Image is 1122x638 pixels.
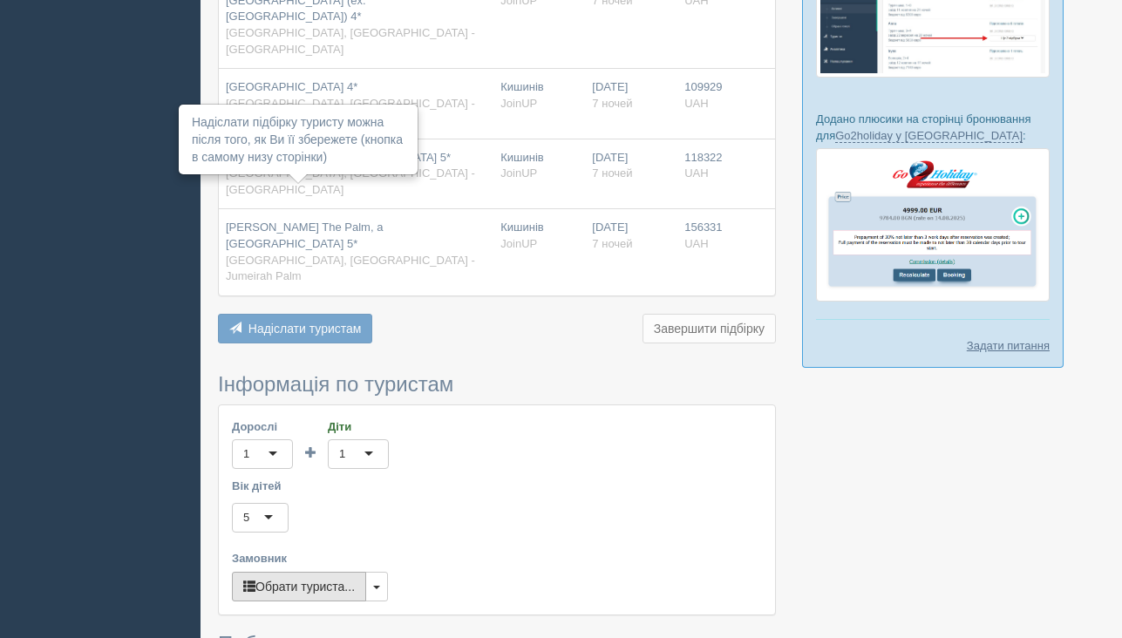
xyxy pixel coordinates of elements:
span: 156331 [684,221,722,234]
div: Кишинів [500,79,578,112]
a: Go2holiday у [GEOGRAPHIC_DATA] [835,129,1023,143]
label: Вік дітей [232,478,762,494]
label: Діти [328,418,389,435]
div: 1 [339,445,345,463]
div: [DATE] [592,79,670,112]
span: UAH [684,237,708,250]
div: Кишинів [500,150,578,182]
label: Замовник [232,550,762,567]
div: 1 [243,445,249,463]
span: UAH [684,166,708,180]
span: JoinUP [500,237,537,250]
label: Дорослі [232,418,293,435]
button: Завершити підбірку [643,314,776,343]
div: [DATE] [592,150,670,182]
span: 118322 [684,151,722,164]
span: [GEOGRAPHIC_DATA], [GEOGRAPHIC_DATA] - [GEOGRAPHIC_DATA] [226,97,475,126]
img: go2holiday-proposal-for-travel-agency.png [816,148,1050,302]
h3: Інформація по туристам [218,373,776,396]
span: [GEOGRAPHIC_DATA], [GEOGRAPHIC_DATA] - [GEOGRAPHIC_DATA] [226,166,475,196]
div: Надіслати підбірку туристу можна після того, як Ви її збережете (кнопка в самому низу сторінки) [180,105,417,173]
button: Обрати туриста... [232,572,366,601]
span: [GEOGRAPHIC_DATA], [GEOGRAPHIC_DATA] - [GEOGRAPHIC_DATA] [226,26,475,56]
p: Додано плюсики на сторінці бронювання для : [816,111,1050,144]
span: Надіслати туристам [248,322,362,336]
span: 7 ночей [592,166,632,180]
a: Задати питання [967,337,1050,354]
span: JoinUP [500,166,537,180]
div: 5 [243,509,249,526]
span: UAH [684,97,708,110]
span: JoinUP [500,97,537,110]
button: Надіслати туристам [218,314,372,343]
span: [GEOGRAPHIC_DATA], [GEOGRAPHIC_DATA] - Jumeirah Palm [226,254,475,283]
span: [PERSON_NAME] The Palm, a [GEOGRAPHIC_DATA] 5* [226,221,383,250]
span: 109929 [684,80,722,93]
span: 7 ночей [592,237,632,250]
span: [GEOGRAPHIC_DATA] 4* [226,80,357,93]
div: [DATE] [592,220,670,252]
span: 7 ночей [592,97,632,110]
div: Кишинів [500,220,578,252]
